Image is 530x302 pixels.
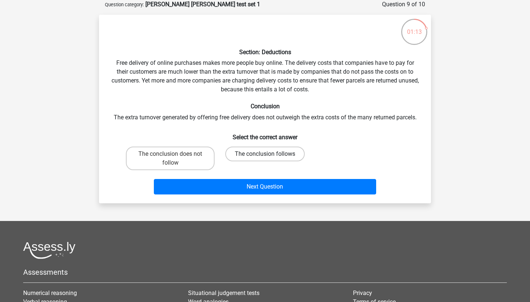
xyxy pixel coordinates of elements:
div: 01:13 [400,18,428,36]
strong: [PERSON_NAME] [PERSON_NAME] test set 1 [145,1,260,8]
h6: Section: Deductions [111,49,419,56]
h5: Assessments [23,268,507,277]
div: Free delivery of online purchases makes more people buy online. The delivery costs that companies... [102,21,428,197]
small: Question category: [105,2,144,7]
label: The conclusion does not follow [126,147,215,170]
a: Privacy [353,289,372,296]
img: Assessly logo [23,242,75,259]
h6: Conclusion [111,103,419,110]
label: The conclusion follows [225,147,305,161]
a: Numerical reasoning [23,289,77,296]
a: Situational judgement tests [188,289,259,296]
h6: Select the correct answer [111,128,419,141]
button: Next Question [154,179,377,194]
